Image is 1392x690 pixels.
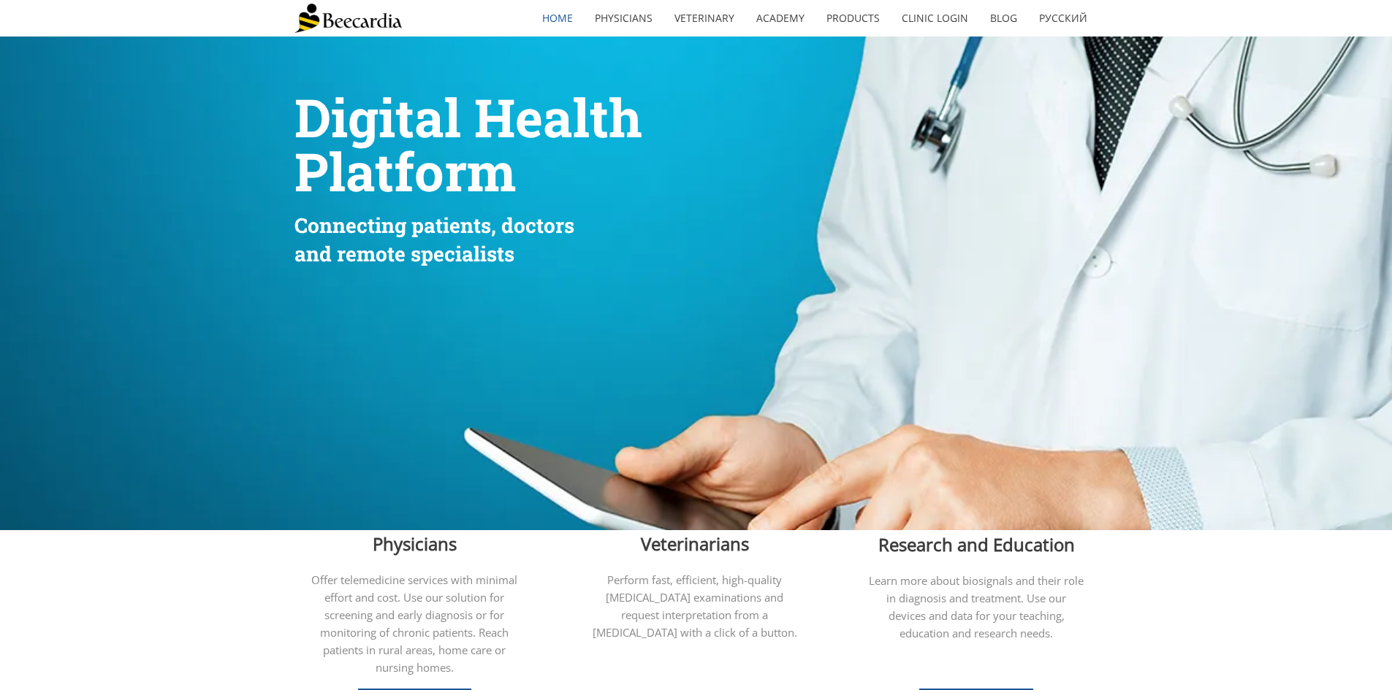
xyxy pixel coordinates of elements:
span: and remote specialists [294,240,514,267]
a: Blog [979,1,1028,35]
img: Beecardia [294,4,402,33]
span: Perform fast, efficient, high-quality [MEDICAL_DATA] examinations and request interpretation from... [593,572,797,640]
a: Veterinary [663,1,745,35]
span: Learn more about biosignals and their role in diagnosis and treatment. Use our devices and data f... [869,573,1084,640]
a: Clinic Login [891,1,979,35]
span: Research and Education [878,532,1075,556]
span: Offer telemedicine services with minimal effort and cost. Use our solution for screening and earl... [311,572,517,675]
a: Русский [1028,1,1098,35]
a: Products [815,1,891,35]
span: Platform [294,137,516,206]
span: Veterinarians [641,532,749,556]
a: Physicians [584,1,663,35]
a: home [531,1,584,35]
span: Digital Health [294,83,642,152]
span: Connecting patients, doctors [294,212,574,239]
a: Academy [745,1,815,35]
span: Physicians [373,532,457,556]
